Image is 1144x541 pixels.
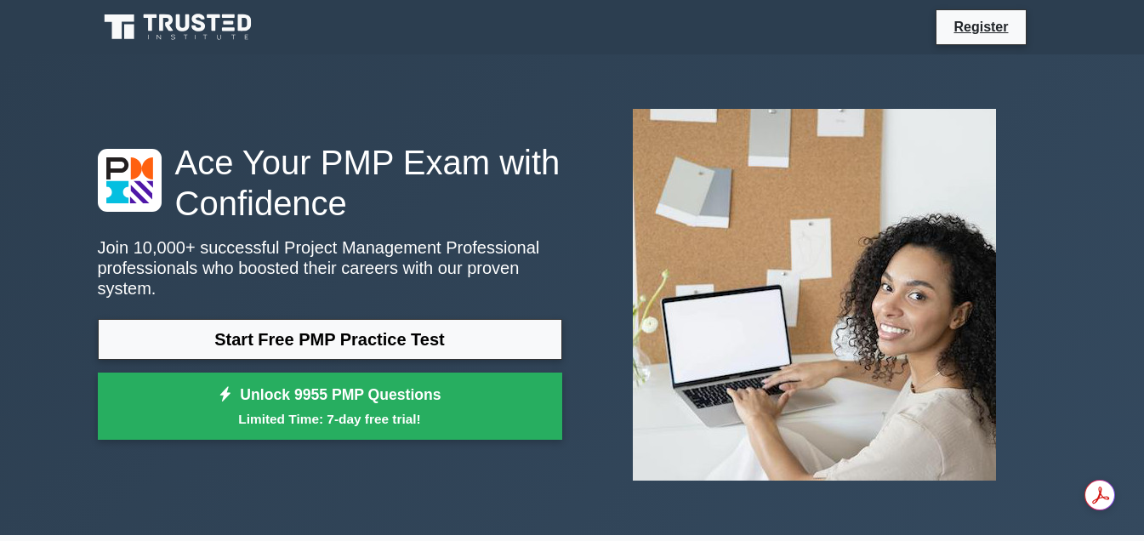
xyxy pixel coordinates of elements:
[98,319,562,360] a: Start Free PMP Practice Test
[98,142,562,224] h1: Ace Your PMP Exam with Confidence
[119,409,541,429] small: Limited Time: 7-day free trial!
[98,237,562,299] p: Join 10,000+ successful Project Management Professional professionals who boosted their careers w...
[98,373,562,441] a: Unlock 9955 PMP QuestionsLimited Time: 7-day free trial!
[943,16,1018,37] a: Register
